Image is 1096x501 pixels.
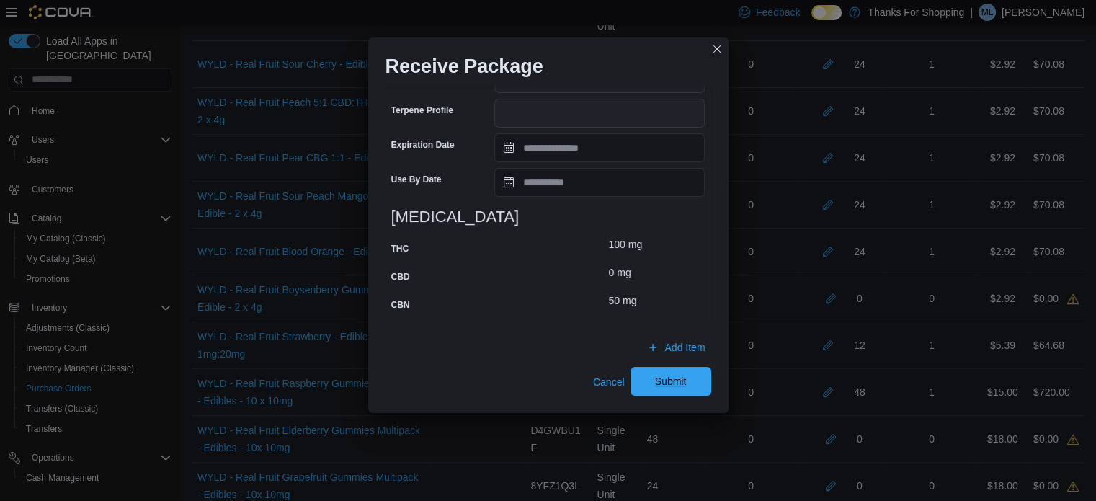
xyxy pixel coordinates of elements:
label: THC [391,243,409,254]
div: mg [617,265,631,280]
input: Press the down key to open a popover containing a calendar. [494,133,705,162]
p: 50 [608,293,620,308]
label: CBD [391,271,410,283]
button: Submit [631,367,711,396]
span: Add Item [664,340,705,355]
label: CBN [391,299,410,311]
p: 100 [608,237,625,252]
input: Press the down key to open a popover containing a calendar. [494,168,705,197]
button: Closes this modal window [708,40,726,58]
h1: Receive Package [386,55,543,78]
div: mg [623,293,636,308]
label: Expiration Date [391,139,455,151]
label: Use By Date [391,174,442,185]
p: 0 [608,265,614,280]
button: Cancel [587,368,631,396]
label: Terpene Profile [391,105,453,116]
div: mg [628,237,642,252]
h3: [MEDICAL_DATA] [391,208,705,226]
button: Add Item [641,333,710,362]
span: Submit [655,374,687,389]
span: Cancel [593,375,625,389]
